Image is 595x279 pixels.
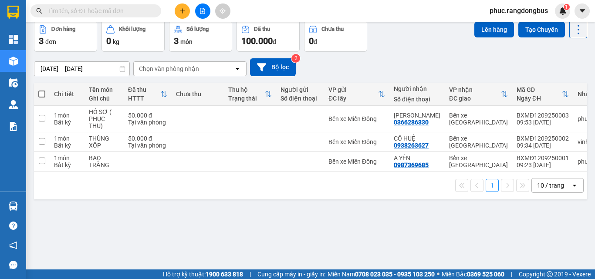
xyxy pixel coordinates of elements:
[4,4,126,37] li: Rạng Đông Buslines
[517,119,569,126] div: 09:53 [DATE]
[328,95,378,102] div: ĐC lấy
[9,57,18,66] img: warehouse-icon
[241,36,273,46] span: 100.000
[89,95,119,102] div: Ghi chú
[517,135,569,142] div: BXMĐ1209250002
[437,272,439,276] span: ⚪️
[89,86,119,93] div: Tên món
[9,35,18,44] img: dashboard-icon
[321,26,344,32] div: Chưa thu
[474,22,514,37] button: Lên hàng
[39,36,44,46] span: 3
[328,115,385,122] div: Bến xe Miền Đông
[128,95,160,102] div: HTTT
[175,3,190,19] button: plus
[445,83,512,106] th: Toggle SortBy
[517,155,569,161] div: BXMĐ1209250001
[257,269,325,279] span: Cung cấp máy in - giấy in:
[394,161,429,168] div: 0987369685
[89,155,119,168] div: BAO TRẮNG
[250,269,251,279] span: |
[291,54,300,63] sup: 2
[324,83,389,106] th: Toggle SortBy
[128,119,167,126] div: Tại văn phòng
[45,38,56,45] span: đơn
[228,95,265,102] div: Trạng thái
[186,26,209,32] div: Số lượng
[254,26,270,32] div: Đã thu
[273,38,276,45] span: đ
[578,7,586,15] span: caret-down
[449,95,501,102] div: ĐC giao
[512,83,573,106] th: Toggle SortBy
[54,119,80,126] div: Bất kỳ
[4,47,60,66] li: VP Bến xe Miền Đông
[314,38,317,45] span: đ
[174,36,179,46] span: 3
[113,38,119,45] span: kg
[394,135,440,142] div: CÔ HUỆ
[564,4,570,10] sup: 1
[128,142,167,149] div: Tại văn phòng
[9,261,17,269] span: message
[328,138,385,145] div: Bến xe Miền Đông
[511,269,512,279] span: |
[215,3,230,19] button: aim
[224,83,276,106] th: Toggle SortBy
[220,8,226,14] span: aim
[54,142,80,149] div: Bất kỳ
[9,202,18,211] img: warehouse-icon
[206,271,243,278] strong: 1900 633 818
[517,95,562,102] div: Ngày ĐH
[517,142,569,149] div: 09:34 [DATE]
[467,271,504,278] strong: 0369 525 060
[449,135,508,149] div: Bến xe [GEOGRAPHIC_DATA]
[7,6,19,19] img: logo-vxr
[537,181,564,190] div: 10 / trang
[9,122,18,131] img: solution-icon
[234,65,241,72] svg: open
[394,142,429,149] div: 0938263627
[328,158,385,165] div: Bến xe Miền Đông
[449,112,508,126] div: Bến xe [GEOGRAPHIC_DATA]
[54,135,80,142] div: 1 món
[547,271,553,277] span: copyright
[48,6,151,16] input: Tìm tên, số ĐT hoặc mã đơn
[394,85,440,92] div: Người nhận
[250,58,296,76] button: Bộ lọc
[281,95,320,102] div: Số điện thoại
[328,86,378,93] div: VP gửi
[483,5,555,16] span: phuc.rangdongbus
[449,155,508,168] div: Bến xe [GEOGRAPHIC_DATA]
[119,26,145,32] div: Khối lượng
[89,108,119,129] div: HỒ SƠ ( PHỤC THU)
[54,155,80,161] div: 1 món
[517,86,562,93] div: Mã GD
[486,179,499,192] button: 1
[9,241,17,249] span: notification
[9,78,18,87] img: warehouse-icon
[309,36,314,46] span: 0
[9,222,17,230] span: question-circle
[394,119,429,126] div: 0366286330
[517,161,569,168] div: 09:23 [DATE]
[179,8,186,14] span: plus
[565,4,568,10] span: 1
[575,3,590,19] button: caret-down
[328,269,435,279] span: Miền Nam
[394,96,440,103] div: Số điện thoại
[237,20,300,52] button: Đã thu100.000đ
[54,91,80,97] div: Chi tiết
[518,22,565,37] button: Tạo Chuyến
[89,135,119,149] div: THÙNG XỐP
[517,112,569,119] div: BXMĐ1209250003
[559,7,567,15] img: icon-new-feature
[394,155,440,161] div: A YÊN
[449,86,501,93] div: VP nhận
[51,26,75,32] div: Đơn hàng
[54,112,80,119] div: 1 món
[139,64,199,73] div: Chọn văn phòng nhận
[176,91,220,97] div: Chưa thu
[101,20,165,52] button: Khối lượng0kg
[128,86,160,93] div: Đã thu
